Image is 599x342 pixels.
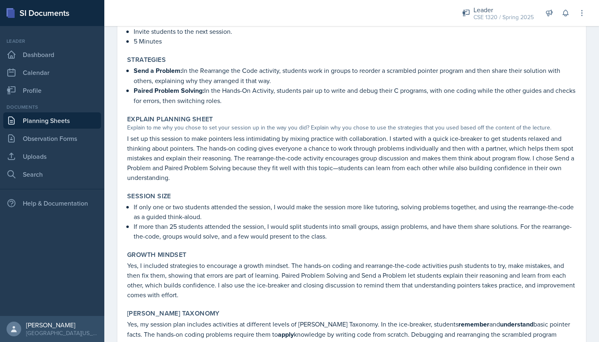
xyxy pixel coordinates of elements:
[26,321,98,329] div: [PERSON_NAME]
[127,56,166,64] label: Strategies
[127,123,576,132] div: Explain to me why you chose to set your session up in the way you did? Explain why you chose to u...
[134,202,576,221] p: If only one or two students attended the session, I would make the session more like tutoring, so...
[3,64,101,81] a: Calendar
[3,112,101,129] a: Planning Sheets
[3,166,101,182] a: Search
[3,103,101,111] div: Documents
[278,330,294,339] strong: apply
[134,86,204,95] strong: Paired Problem Solving:
[473,13,534,22] div: CSE 1320 / Spring 2025
[3,46,101,63] a: Dashboard
[127,115,213,123] label: Explain Planning Sheet
[134,85,576,105] p: In the Hands-On Activity, students pair up to write and debug their C programs, with one coding w...
[134,36,576,46] p: 5 Minutes
[134,26,576,36] p: Invite students to the next session.
[127,251,187,259] label: Growth Mindset
[127,192,171,200] label: Session Size
[3,148,101,164] a: Uploads
[127,309,220,318] label: [PERSON_NAME] Taxonomy
[127,261,576,300] p: Yes, I included strategies to encourage a growth mindset. The hands-on coding and rearrange-the-c...
[3,37,101,45] div: Leader
[26,329,98,337] div: [GEOGRAPHIC_DATA][US_STATE]
[134,221,576,241] p: If more than 25 students attended the session, I would split students into small groups, assign p...
[473,5,534,15] div: Leader
[134,66,576,85] p: In the Rearrange the Code activity, students work in groups to reorder a scrambled pointer progra...
[500,320,533,329] strong: understand
[458,320,489,329] strong: remember
[3,130,101,147] a: Observation Forms
[3,82,101,99] a: Profile
[134,66,182,75] strong: Send a Problem:
[3,195,101,211] div: Help & Documentation
[127,134,576,182] p: I set up this session to make pointers less intimidating by mixing practice with collaboration. I...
